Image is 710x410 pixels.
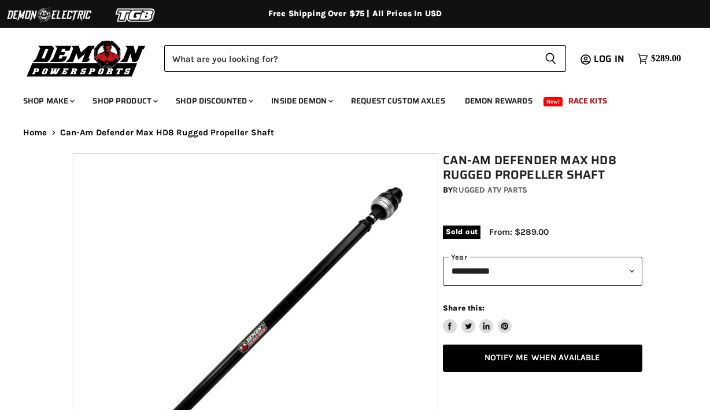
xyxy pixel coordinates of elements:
[23,38,150,79] img: Demon Powersports
[453,185,527,195] a: Rugged ATV Parts
[443,304,485,312] span: Share this:
[443,257,642,285] select: year
[14,84,678,113] ul: Main menu
[443,226,480,238] span: Sold out
[342,89,454,113] a: Request Custom Axles
[93,4,179,26] img: TGB Logo 2
[443,153,642,182] h1: Can-Am Defender Max HD8 Rugged Propeller Shaft
[631,50,687,67] a: $289.00
[594,51,624,66] span: Log in
[543,97,563,106] span: New!
[23,128,47,138] a: Home
[84,89,165,113] a: Shop Product
[6,4,93,26] img: Demon Electric Logo 2
[164,45,535,72] input: Search
[489,227,549,237] span: From: $289.00
[456,89,541,113] a: Demon Rewards
[60,128,275,138] span: Can-Am Defender Max HD8 Rugged Propeller Shaft
[164,45,566,72] form: Product
[443,303,512,334] aside: Share this:
[560,89,616,113] a: Race Kits
[14,89,82,113] a: Shop Make
[443,345,642,372] a: Notify Me When Available
[443,184,642,197] div: by
[589,54,631,64] a: Log in
[262,89,340,113] a: Inside Demon
[535,45,566,72] button: Search
[651,53,681,64] span: $289.00
[167,89,260,113] a: Shop Discounted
